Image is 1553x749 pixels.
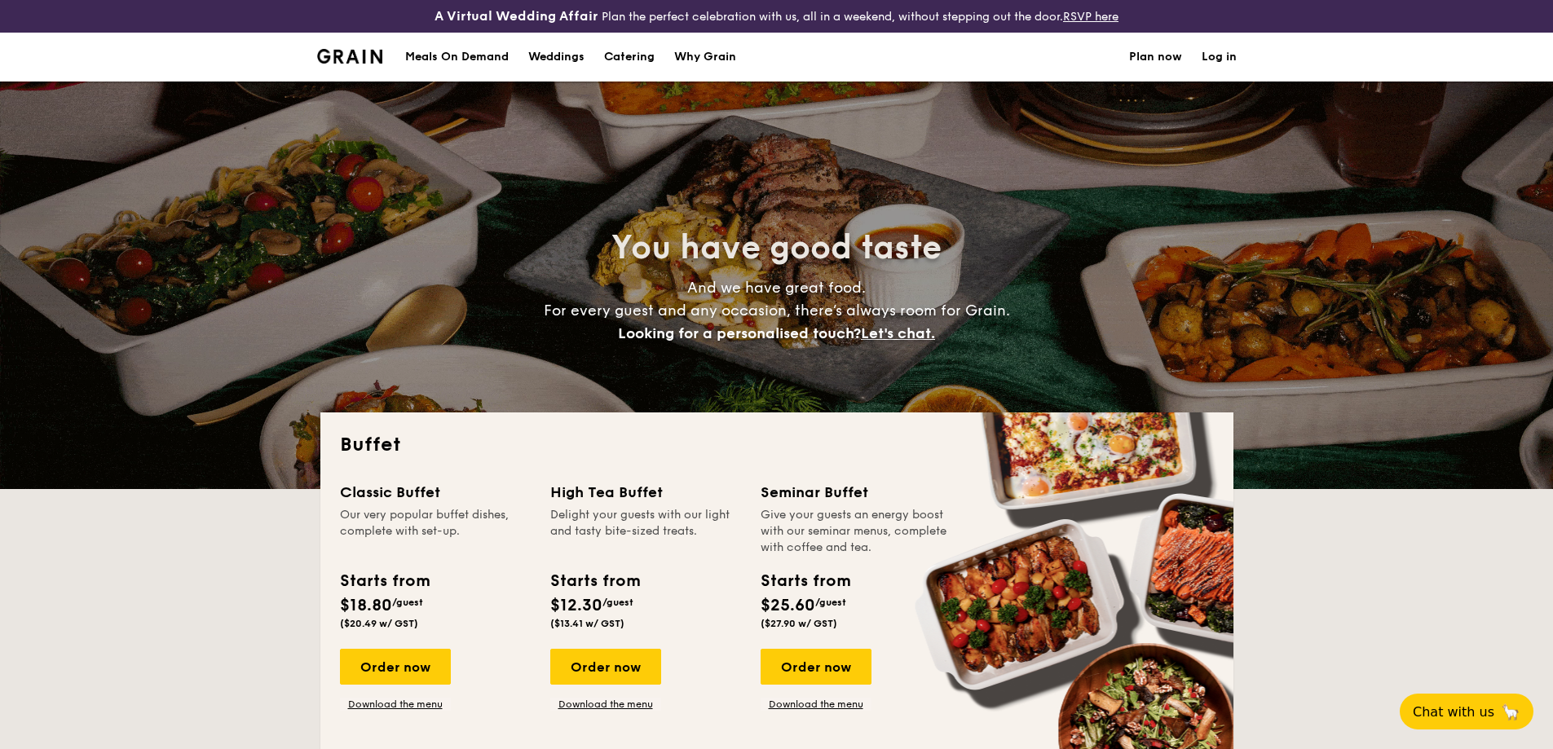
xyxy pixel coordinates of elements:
[340,569,429,593] div: Starts from
[550,507,741,556] div: Delight your guests with our light and tasty bite-sized treats.
[550,618,624,629] span: ($13.41 w/ GST)
[1413,704,1494,720] span: Chat with us
[550,596,602,615] span: $12.30
[611,228,942,267] span: You have good taste
[761,569,849,593] div: Starts from
[602,597,633,608] span: /guest
[317,49,383,64] img: Grain
[815,597,846,608] span: /guest
[761,618,837,629] span: ($27.90 w/ GST)
[405,33,509,82] div: Meals On Demand
[1202,33,1237,82] a: Log in
[395,33,518,82] a: Meals On Demand
[317,49,383,64] a: Logotype
[761,698,871,711] a: Download the menu
[340,618,418,629] span: ($20.49 w/ GST)
[604,33,655,82] h1: Catering
[861,324,935,342] span: Let's chat.
[528,33,585,82] div: Weddings
[392,597,423,608] span: /guest
[1501,703,1520,721] span: 🦙
[550,481,741,504] div: High Tea Buffet
[594,33,664,82] a: Catering
[340,596,392,615] span: $18.80
[544,279,1010,342] span: And we have great food. For every guest and any occasion, there’s always room for Grain.
[340,481,531,504] div: Classic Buffet
[550,569,639,593] div: Starts from
[761,596,815,615] span: $25.60
[761,649,871,685] div: Order now
[340,649,451,685] div: Order now
[1063,10,1118,24] a: RSVP here
[674,33,736,82] div: Why Grain
[1129,33,1182,82] a: Plan now
[340,432,1214,458] h2: Buffet
[435,7,598,26] h4: A Virtual Wedding Affair
[550,649,661,685] div: Order now
[1400,694,1533,729] button: Chat with us🦙
[340,507,531,556] div: Our very popular buffet dishes, complete with set-up.
[550,698,661,711] a: Download the menu
[664,33,746,82] a: Why Grain
[518,33,594,82] a: Weddings
[340,698,451,711] a: Download the menu
[307,7,1246,26] div: Plan the perfect celebration with us, all in a weekend, without stepping out the door.
[618,324,861,342] span: Looking for a personalised touch?
[761,507,951,556] div: Give your guests an energy boost with our seminar menus, complete with coffee and tea.
[761,481,951,504] div: Seminar Buffet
